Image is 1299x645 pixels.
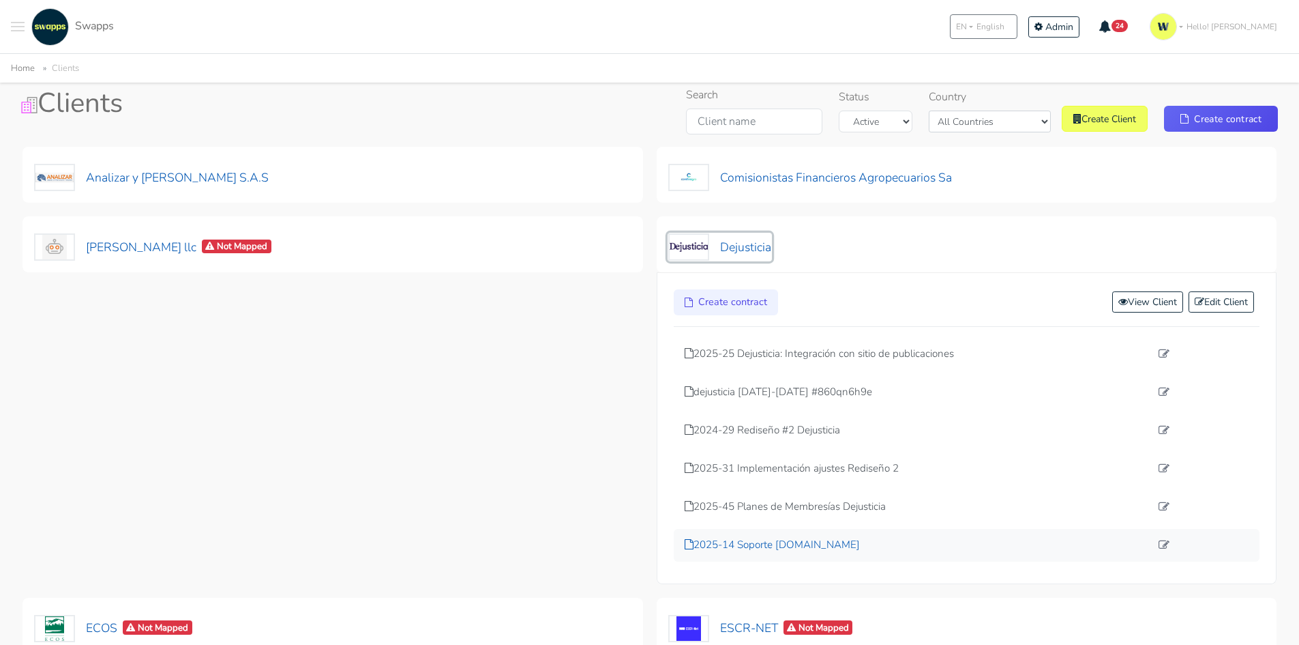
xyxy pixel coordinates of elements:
[33,614,193,643] button: ECOSNot Mapped
[1112,291,1183,313] a: View Client
[929,89,966,105] label: Country
[668,164,709,191] img: Comisionistas Financieros Agropecuarios Sa
[21,87,426,119] h1: Clients
[674,289,778,315] a: Create contract
[33,163,269,192] button: Analizar y [PERSON_NAME] S.A.S
[668,233,772,261] button: Dejusticia
[1090,15,1137,38] button: 24
[1028,16,1079,38] a: Admin
[11,62,35,74] a: Home
[202,240,271,254] span: Not Mapped
[783,620,853,635] span: Not Mapped
[33,233,272,261] button: [PERSON_NAME] llcNot Mapped
[685,499,1151,515] a: 2025-45 Planes de Membresías Dejusticia
[686,87,718,103] label: Search
[685,346,1151,362] a: 2025-25 Dejusticia: Integración con sitio de publicaciones
[38,61,79,76] li: Clients
[28,8,114,46] a: Swapps
[685,461,1151,476] a: 2025-31 Implementación ajustes Rediseño 2
[75,18,114,33] span: Swapps
[839,89,869,105] label: Status
[976,20,1004,33] span: English
[1186,20,1277,33] span: Hello! [PERSON_NAME]
[698,295,767,310] span: Create contract
[950,14,1017,39] button: ENEnglish
[685,422,1151,438] a: 2024-29 Rediseño #2 Dejusticia
[685,384,1151,400] a: dejusticia [DATE]-[DATE] #860qn6h9e
[21,97,38,113] img: Clients Icon
[34,164,75,191] img: Analizar y Lombana S.A.S
[685,537,1151,553] a: 2025-14 Soporte [DOMAIN_NAME]
[668,615,709,642] img: ESCR-NET
[123,620,192,635] span: Not Mapped
[686,109,822,134] input: Client name
[668,614,854,643] button: ESCR-NETNot Mapped
[668,163,953,192] button: Comisionistas Financieros Agropecuarios Sa
[34,233,75,261] img: Craig Storti llc
[34,615,75,642] img: ECOS
[1164,106,1278,132] a: Create contract
[1144,8,1288,46] a: Hello! [PERSON_NAME]
[1045,20,1073,33] span: Admin
[1150,13,1177,40] img: isotipo-3-3e143c57.png
[31,8,69,46] img: swapps-linkedin-v2.jpg
[1189,291,1254,313] a: Edit Client
[1111,20,1128,32] span: 24
[1062,106,1148,132] a: Create Client
[668,233,709,261] img: Dejusticia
